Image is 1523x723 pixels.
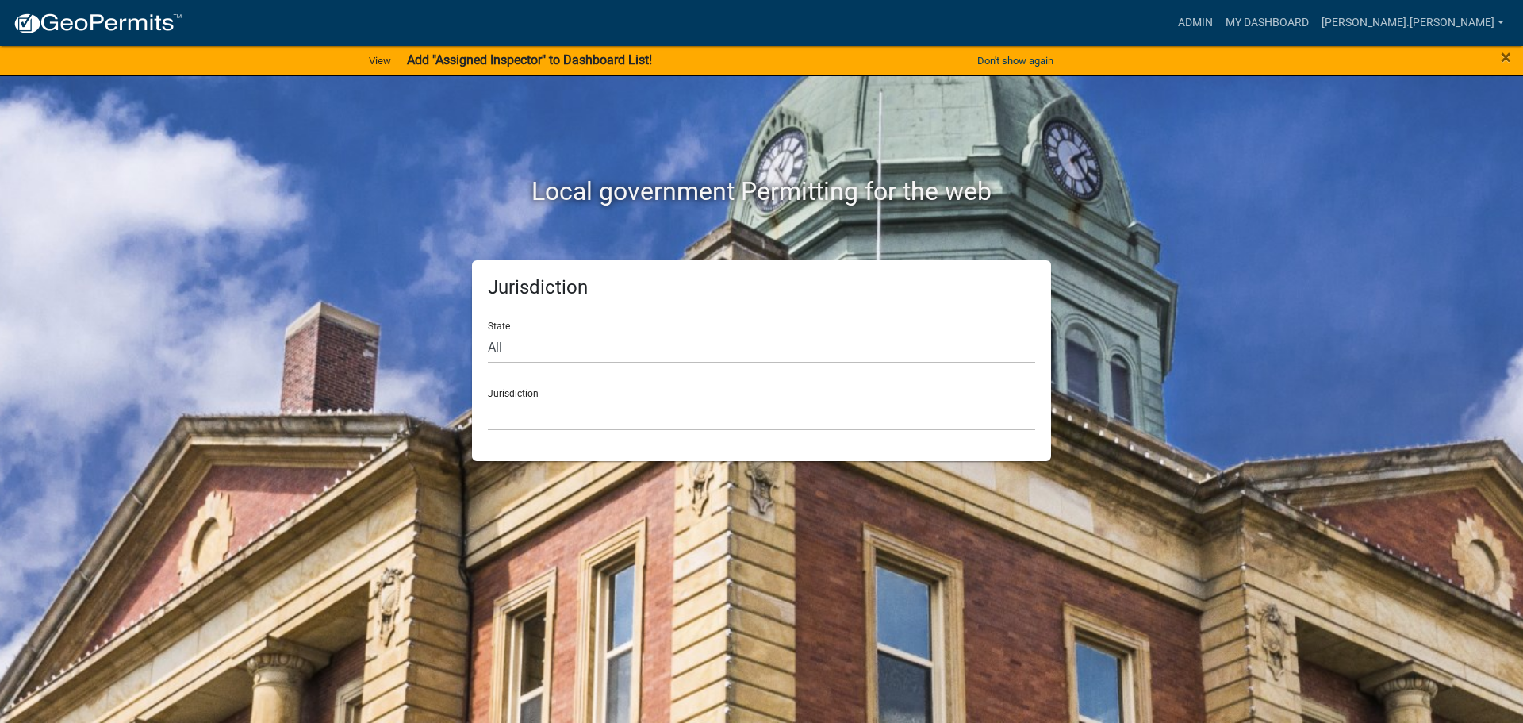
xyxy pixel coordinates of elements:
button: Don't show again [971,48,1060,74]
strong: Add "Assigned Inspector" to Dashboard List! [407,52,652,67]
button: Close [1501,48,1511,67]
a: [PERSON_NAME].[PERSON_NAME] [1315,8,1510,38]
h5: Jurisdiction [488,276,1035,299]
a: View [363,48,397,74]
a: Admin [1172,8,1219,38]
span: × [1501,46,1511,68]
a: My Dashboard [1219,8,1315,38]
h2: Local government Permitting for the web [321,176,1202,206]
